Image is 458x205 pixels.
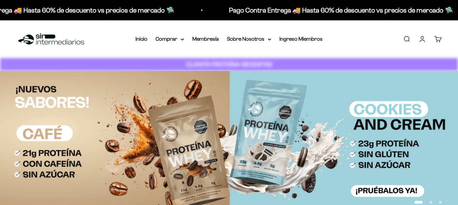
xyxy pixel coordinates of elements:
a: Inicio [135,36,147,42]
strong: CUANTA PROTEÍNA NECESITAS [186,61,272,68]
summary: Comprar [156,35,184,43]
summary: Sobre Nosotros [227,35,271,43]
a: Ingreso Miembros [279,36,323,42]
p: Pago Contra Entrega 🚚 Hasta 60% de descuento vs precios de mercado 🛸 [229,5,453,16]
a: Membresía [192,36,219,42]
